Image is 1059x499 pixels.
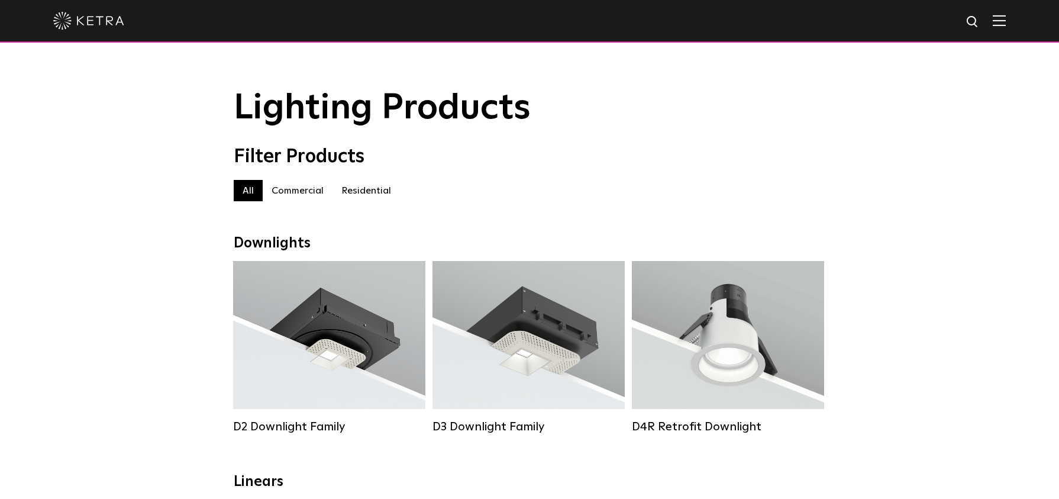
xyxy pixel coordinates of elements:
label: All [234,180,263,201]
label: Residential [332,180,400,201]
a: D4R Retrofit Downlight Lumen Output:800Colors:White / BlackBeam Angles:15° / 25° / 40° / 60°Watta... [632,261,824,434]
div: D4R Retrofit Downlight [632,420,824,434]
div: D2 Downlight Family [233,420,425,434]
div: Filter Products [234,146,825,168]
label: Commercial [263,180,332,201]
img: Hamburger%20Nav.svg [993,15,1006,26]
div: Linears [234,474,825,491]
a: D3 Downlight Family Lumen Output:700 / 900 / 1100Colors:White / Black / Silver / Bronze / Paintab... [432,261,625,434]
a: D2 Downlight Family Lumen Output:1200Colors:White / Black / Gloss Black / Silver / Bronze / Silve... [233,261,425,434]
div: D3 Downlight Family [432,420,625,434]
div: Downlights [234,235,825,252]
img: ketra-logo-2019-white [53,12,124,30]
img: search icon [966,15,980,30]
span: Lighting Products [234,91,531,126]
